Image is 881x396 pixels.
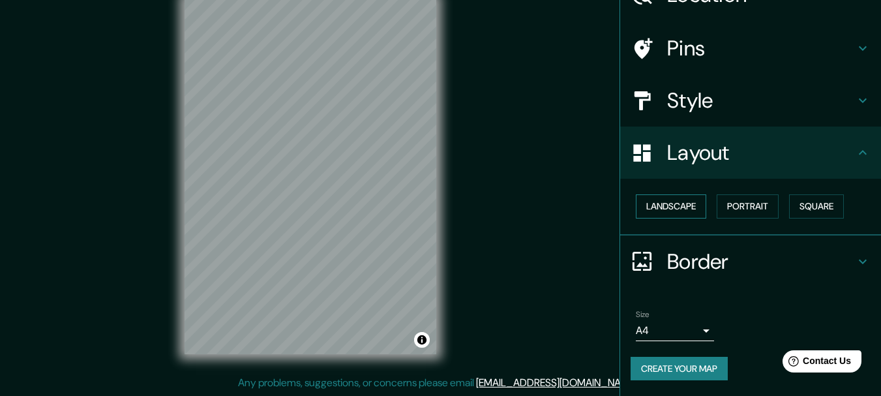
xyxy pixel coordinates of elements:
[717,194,779,219] button: Portrait
[765,345,867,382] iframe: Help widget launcher
[789,194,844,219] button: Square
[414,332,430,348] button: Toggle attribution
[620,236,881,288] div: Border
[636,194,706,219] button: Landscape
[667,87,855,114] h4: Style
[667,35,855,61] h4: Pins
[620,74,881,127] div: Style
[636,309,650,320] label: Size
[636,320,714,341] div: A4
[238,375,639,391] p: Any problems, suggestions, or concerns please email .
[631,357,728,381] button: Create your map
[667,249,855,275] h4: Border
[476,376,637,389] a: [EMAIL_ADDRESS][DOMAIN_NAME]
[667,140,855,166] h4: Layout
[620,127,881,179] div: Layout
[620,22,881,74] div: Pins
